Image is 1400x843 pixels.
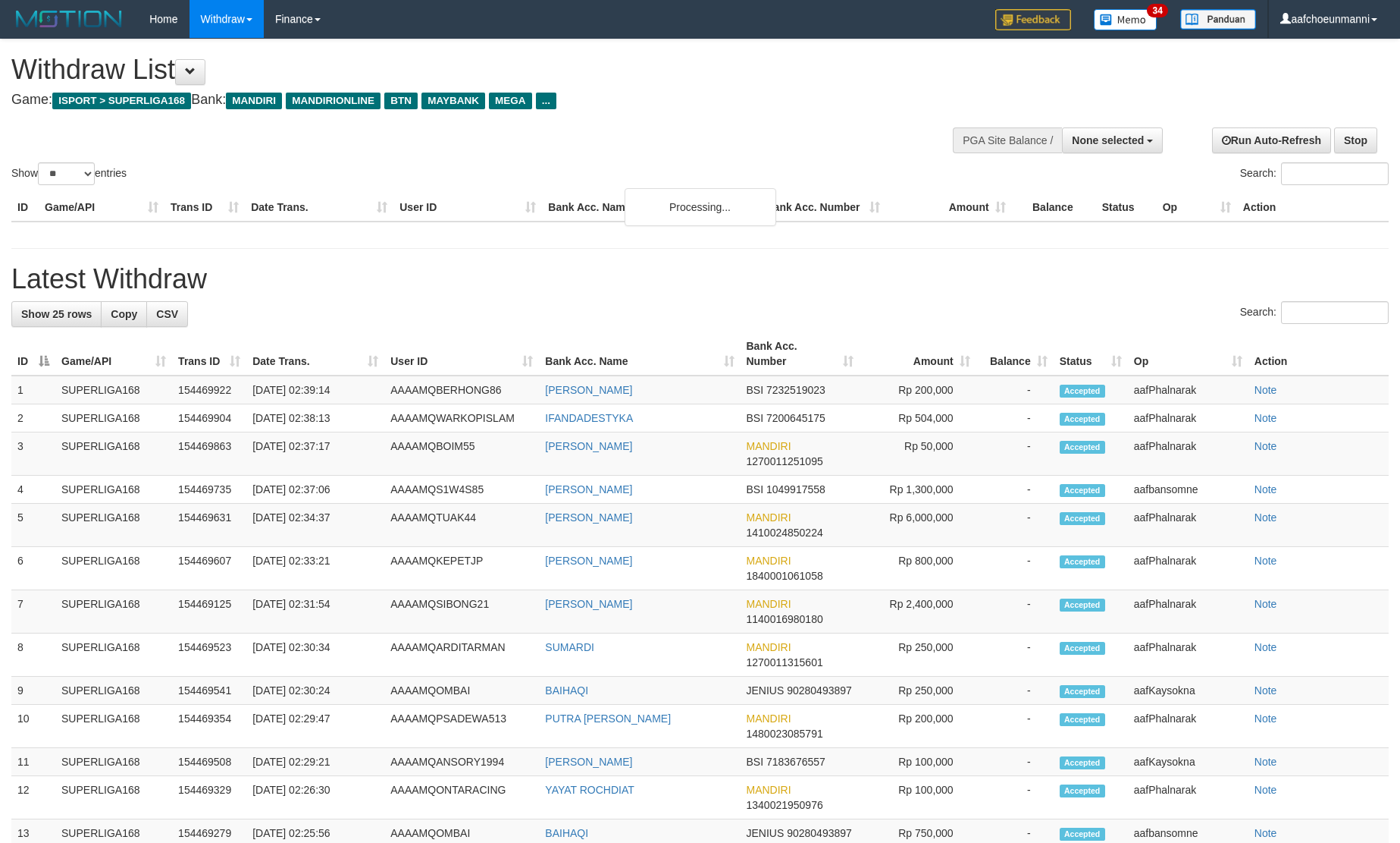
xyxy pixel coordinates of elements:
[545,598,632,610] a: [PERSON_NAME]
[1060,642,1105,655] span: Accepted
[55,376,172,404] td: SUPERLIGA168
[11,677,55,705] td: 9
[1054,332,1128,376] th: Status: activate to sort column ascending
[976,748,1054,776] td: -
[172,433,246,476] td: 154469863
[55,748,172,776] td: SUPERLIGA168
[246,590,384,634] td: [DATE] 02:31:54
[1128,776,1248,819] td: aafPhalnarak
[21,308,92,320] span: Show 25 rows
[384,748,539,776] td: AAAAMQANSORY1994
[976,476,1054,504] td: -
[55,404,172,433] td: SUPERLIGA168
[1240,162,1389,185] label: Search:
[1254,511,1277,524] a: Note
[976,776,1054,819] td: -
[384,677,539,705] td: AAAAMQOMBAI
[976,590,1054,634] td: -
[542,193,760,222] th: Bank Acc. Name
[1254,827,1277,839] a: Note
[246,547,384,590] td: [DATE] 02:33:21
[55,634,172,677] td: SUPERLIGA168
[11,162,127,185] label: Show entries
[101,301,147,327] a: Copy
[384,705,539,748] td: AAAAMQPSADEWA513
[55,705,172,748] td: SUPERLIGA168
[38,162,95,185] select: Showentries
[246,776,384,819] td: [DATE] 02:26:30
[1128,404,1248,433] td: aafPhalnarak
[976,504,1054,547] td: -
[860,547,976,590] td: Rp 800,000
[545,641,594,653] a: SUMARDI
[1060,484,1105,497] span: Accepted
[246,476,384,504] td: [DATE] 02:37:06
[11,55,918,85] h1: Withdraw List
[384,634,539,677] td: AAAAMQARDITARMAN
[1128,547,1248,590] td: aafPhalnarak
[1147,4,1167,17] span: 34
[172,705,246,748] td: 154469354
[1254,440,1277,452] a: Note
[1254,712,1277,725] a: Note
[111,308,137,320] span: Copy
[760,193,885,222] th: Bank Acc. Number
[1254,684,1277,697] a: Note
[976,376,1054,404] td: -
[766,384,825,396] span: Copy 7232519023 to clipboard
[747,527,823,539] span: Copy 1410024850224 to clipboard
[172,590,246,634] td: 154469125
[384,404,539,433] td: AAAAMQWARKOPISLAM
[246,748,384,776] td: [DATE] 02:29:21
[1060,756,1105,769] span: Accepted
[1060,385,1105,398] span: Accepted
[156,308,178,320] span: CSV
[747,728,823,740] span: Copy 1480023085791 to clipboard
[747,613,823,625] span: Copy 1140016980180 to clipboard
[1062,127,1163,153] button: None selected
[545,440,632,452] a: [PERSON_NAME]
[55,433,172,476] td: SUPERLIGA168
[172,547,246,590] td: 154469607
[246,504,384,547] td: [DATE] 02:34:37
[976,433,1054,476] td: -
[11,590,55,634] td: 7
[953,127,1062,153] div: PGA Site Balance /
[384,376,539,404] td: AAAAMQBERHONG86
[1060,828,1105,841] span: Accepted
[1072,134,1144,146] span: None selected
[747,384,764,396] span: BSI
[860,677,976,705] td: Rp 250,000
[766,756,825,768] span: Copy 7183676557 to clipboard
[164,193,245,222] th: Trans ID
[860,476,976,504] td: Rp 1,300,000
[747,412,764,424] span: BSI
[747,827,785,839] span: JENIUS
[11,404,55,433] td: 2
[286,93,381,109] span: MANDIRIONLINE
[787,827,852,839] span: Copy 90280493897 to clipboard
[1128,433,1248,476] td: aafPhalnarak
[11,776,55,819] td: 12
[1060,555,1105,568] span: Accepted
[1128,504,1248,547] td: aafPhalnarak
[1254,555,1277,567] a: Note
[747,555,791,567] span: MANDIRI
[747,684,785,697] span: JENIUS
[976,705,1054,748] td: -
[246,705,384,748] td: [DATE] 02:29:47
[860,433,976,476] td: Rp 50,000
[11,301,102,327] a: Show 25 rows
[1128,476,1248,504] td: aafbansomne
[1180,9,1256,30] img: panduan.png
[747,756,764,768] span: BSI
[1128,332,1248,376] th: Op: activate to sort column ascending
[393,193,542,222] th: User ID
[55,776,172,819] td: SUPERLIGA168
[1128,705,1248,748] td: aafPhalnarak
[545,784,634,796] a: YAYAT ROCHDIAT
[860,590,976,634] td: Rp 2,400,000
[747,799,823,811] span: Copy 1340021950976 to clipboard
[146,301,188,327] a: CSV
[1060,512,1105,525] span: Accepted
